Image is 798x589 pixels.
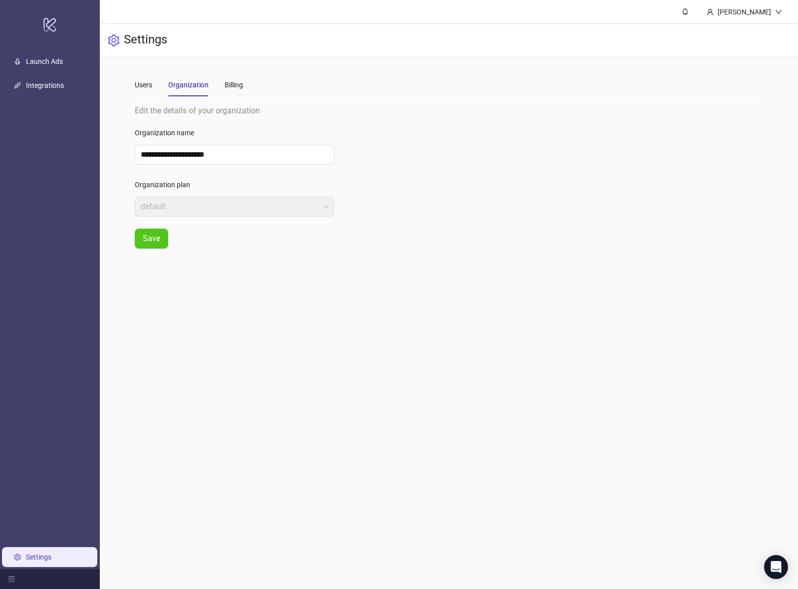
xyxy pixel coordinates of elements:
[168,79,209,90] div: Organization
[707,8,714,15] span: user
[135,104,763,117] div: Edit the details of your organization
[26,57,63,65] a: Launch Ads
[143,234,160,243] span: Save
[124,32,167,49] h3: Settings
[135,79,152,90] div: Users
[135,145,334,165] input: Organization name
[26,553,51,561] a: Settings
[26,81,64,89] a: Integrations
[135,229,168,249] button: Save
[135,177,197,193] label: Organization plan
[225,79,243,90] div: Billing
[8,576,15,583] span: menu-fold
[135,125,201,141] label: Organization name
[682,8,689,15] span: bell
[108,34,120,46] span: setting
[141,197,328,216] span: default
[775,8,782,15] span: down
[714,6,775,17] div: [PERSON_NAME]
[764,555,788,579] div: Open Intercom Messenger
